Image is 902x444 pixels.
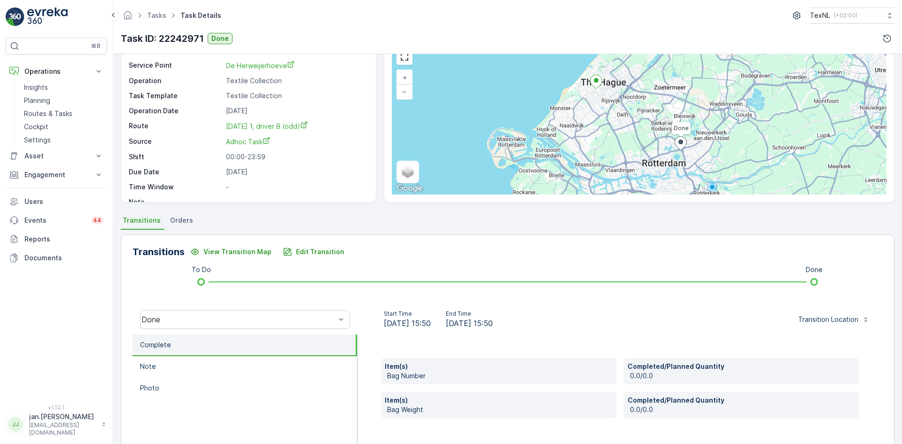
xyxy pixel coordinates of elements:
[793,312,875,327] button: Transition Location
[385,362,613,371] p: Item(s)
[20,120,107,133] a: Cockpit
[6,192,107,211] a: Users
[226,182,366,192] p: -
[226,61,366,70] a: De Herweijerhoeve
[446,310,493,318] p: End Time
[226,122,308,130] span: [DATE] 1, driver B (odd)
[140,362,156,371] p: Note
[91,42,101,50] p: ⌘B
[296,247,344,257] p: Edit Transition
[226,167,366,177] p: [DATE]
[20,94,107,107] a: Planning
[24,197,103,206] p: Users
[20,133,107,147] a: Settings
[806,265,823,274] p: Done
[24,216,86,225] p: Events
[24,96,50,105] p: Planning
[226,106,366,116] p: [DATE]
[24,67,88,76] p: Operations
[226,138,270,146] span: Adhoc Task
[24,83,48,92] p: Insights
[24,151,88,161] p: Asset
[385,396,613,405] p: Item(s)
[397,162,418,182] a: Layers
[123,14,133,22] a: Homepage
[403,73,407,81] span: +
[387,371,613,381] p: Bag Number
[129,91,222,101] p: Task Template
[129,182,222,192] p: Time Window
[226,152,366,162] p: 00:00-23:59
[170,216,193,225] span: Orders
[226,91,366,101] p: Textile Collection
[129,121,222,131] p: Route
[185,244,277,259] button: View Transition Map
[798,315,858,324] p: Transition Location
[834,12,857,19] p: ( +02:00 )
[6,211,107,230] a: Events44
[226,121,366,131] a: Thursday 1, driver B (odd)
[141,315,335,324] div: Done
[630,371,855,381] p: 0.0/0.0
[24,135,51,145] p: Settings
[810,8,894,23] button: TexNL(+02:00)
[147,11,166,19] a: Tasks
[192,265,211,274] p: To Do
[140,340,171,350] p: Complete
[24,234,103,244] p: Reports
[226,137,366,147] a: Adhoc Task
[226,76,366,86] p: Textile Collection
[6,412,107,436] button: JJjan.[PERSON_NAME][EMAIL_ADDRESS][DOMAIN_NAME]
[24,122,48,132] p: Cockpit
[6,230,107,249] a: Reports
[123,216,161,225] span: Transitions
[628,396,855,405] p: Completed/Planned Quantity
[394,182,425,195] img: Google
[129,61,222,70] p: Service Point
[394,182,425,195] a: Open this area in Google Maps (opens a new window)
[121,31,204,46] p: Task ID: 22242971
[24,109,72,118] p: Routes & Tasks
[630,405,855,414] p: 0.0/0.0
[277,244,350,259] button: Edit Transition
[446,318,493,329] span: [DATE] 15:50
[29,412,97,421] p: jan.[PERSON_NAME]
[20,107,107,120] a: Routes & Tasks
[140,383,159,393] p: Photo
[211,34,229,43] p: Done
[387,405,613,414] p: Bag Weight
[226,62,295,70] span: De Herweijerhoeve
[132,245,185,259] p: Transitions
[93,217,101,224] p: 44
[129,152,222,162] p: Shift
[384,310,431,318] p: Start Time
[129,106,222,116] p: Operation Date
[6,8,24,26] img: logo
[384,318,431,329] span: [DATE] 15:50
[402,87,407,95] span: −
[179,11,223,20] span: Task Details
[24,170,88,179] p: Engagement
[27,8,68,26] img: logo_light-DOdMpM7g.png
[810,11,830,20] p: TexNL
[8,417,23,432] div: JJ
[6,62,107,81] button: Operations
[6,147,107,165] button: Asset
[129,197,222,207] p: Note
[203,247,272,257] p: View Transition Map
[628,362,855,371] p: Completed/Planned Quantity
[20,81,107,94] a: Insights
[226,197,366,207] p: -
[6,405,107,410] span: v 1.52.1
[129,76,222,86] p: Operation
[129,167,222,177] p: Due Date
[397,85,412,99] a: Zoom Out
[29,421,97,436] p: [EMAIL_ADDRESS][DOMAIN_NAME]
[129,137,222,147] p: Source
[397,50,412,64] a: View Fullscreen
[208,33,233,44] button: Done
[397,70,412,85] a: Zoom In
[6,249,107,267] a: Documents
[6,165,107,184] button: Engagement
[24,253,103,263] p: Documents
